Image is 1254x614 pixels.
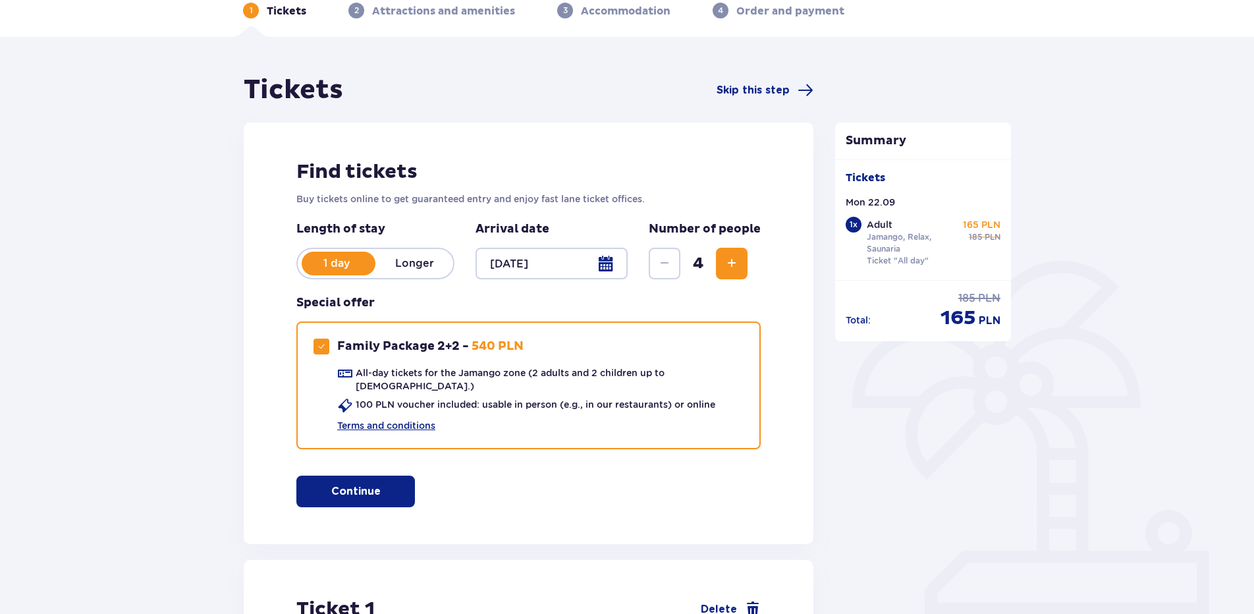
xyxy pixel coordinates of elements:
p: Tickets [846,171,885,185]
p: PLN [978,291,1000,306]
p: 1 day [298,256,375,271]
button: Decrease [649,248,680,279]
h1: Tickets [244,74,343,107]
p: 165 PLN [963,218,1000,231]
p: Mon 22.09 [846,196,895,209]
p: 540 PLN [472,339,524,354]
div: 1 x [846,217,861,233]
p: 3 [563,5,568,16]
p: Number of people [649,221,761,237]
p: Adult [867,218,892,231]
p: Longer [375,256,453,271]
p: Continue [331,484,381,499]
p: 165 [940,306,976,331]
p: All-day tickets for the Jamango zone (2 adults and 2 children up to [DEMOGRAPHIC_DATA].) [356,366,744,393]
h2: Find tickets [296,159,761,184]
p: Buy tickets online to get guaranteed entry and enjoy fast lane ticket offices. [296,192,761,206]
p: PLN [985,231,1000,243]
button: Continue [296,476,415,507]
p: PLN [979,314,1000,328]
p: 4 [718,5,723,16]
p: Jamango, Relax, Saunaria [867,231,958,255]
p: Accommodation [581,4,670,18]
p: Summary [835,133,1012,149]
button: Increase [716,248,748,279]
span: 4 [683,254,713,273]
span: Skip this step [717,83,790,98]
p: 185 [969,231,982,243]
p: Tickets [267,4,306,18]
p: Attractions and amenities [372,4,515,18]
a: Skip this step [717,82,813,98]
p: Special offer [296,295,375,311]
p: Order and payment [736,4,844,18]
p: 1 [250,5,253,16]
p: Family Package 2+2 - [337,339,469,354]
p: 185 [958,291,975,306]
p: 100 PLN voucher included: usable in person (e.g., in our restaurants) or online [356,398,715,411]
p: 2 [354,5,359,16]
p: Total : [846,314,871,327]
p: Ticket "All day" [867,255,929,267]
p: Arrival date [476,221,549,237]
a: Terms and conditions [337,419,435,432]
p: Length of stay [296,221,454,237]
